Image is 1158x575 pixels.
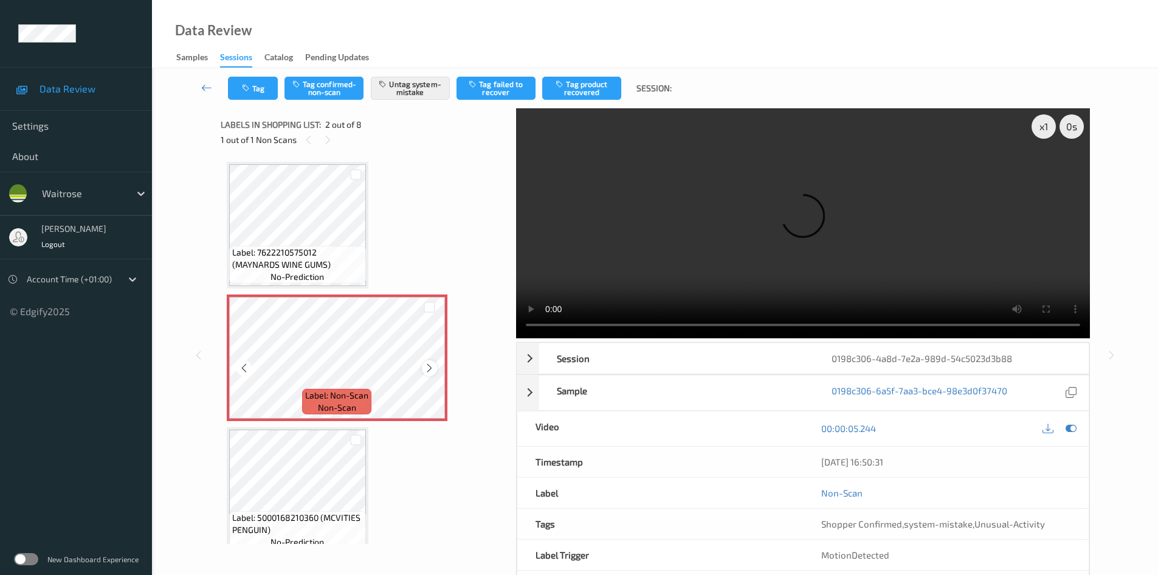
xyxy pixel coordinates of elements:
[974,518,1045,529] span: Unusual-Activity
[821,422,876,434] a: 00:00:05.244
[457,77,536,100] button: Tag failed to recover
[371,77,450,100] button: Untag system-mistake
[517,447,803,477] div: Timestamp
[821,518,1045,529] span: , ,
[517,343,1089,374] div: Session0198c306-4a8d-7e2a-989d-54c5023d3b88
[813,343,1088,374] div: 0198c306-4a8d-7e2a-989d-54c5023d3b88
[517,478,803,508] div: Label
[517,509,803,539] div: Tags
[305,49,381,66] a: Pending Updates
[539,375,813,410] div: Sample
[539,343,813,374] div: Session
[832,385,1007,401] a: 0198c306-6a5f-7aa3-bce4-98e3d0f37470
[821,518,902,529] span: Shopper Confirmed
[228,77,278,100] button: Tag
[264,51,293,66] div: Catalog
[821,487,863,499] a: Non-Scan
[318,402,356,414] span: non-scan
[220,49,264,68] a: Sessions
[232,246,363,271] span: Label: 7622210575012 (MAYNARDS WINE GUMS)
[803,540,1089,570] div: MotionDetected
[220,51,252,68] div: Sessions
[264,49,305,66] a: Catalog
[305,51,369,66] div: Pending Updates
[1032,114,1056,139] div: x 1
[517,411,803,446] div: Video
[176,49,220,66] a: Samples
[175,24,252,37] div: Data Review
[284,77,364,100] button: Tag confirmed-non-scan
[904,518,973,529] span: system-mistake
[1060,114,1084,139] div: 0 s
[221,132,508,147] div: 1 out of 1 Non Scans
[271,271,324,283] span: no-prediction
[636,82,672,94] span: Session:
[305,389,368,402] span: Label: Non-Scan
[542,77,621,100] button: Tag product recovered
[325,119,362,131] span: 2 out of 8
[517,540,803,570] div: Label Trigger
[232,512,363,536] span: Label: 5000168210360 (MCVITIES PENGUIN)
[517,375,1089,411] div: Sample0198c306-6a5f-7aa3-bce4-98e3d0f37470
[271,536,324,548] span: no-prediction
[221,119,321,131] span: Labels in shopping list:
[821,456,1070,468] div: [DATE] 16:50:31
[176,51,208,66] div: Samples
